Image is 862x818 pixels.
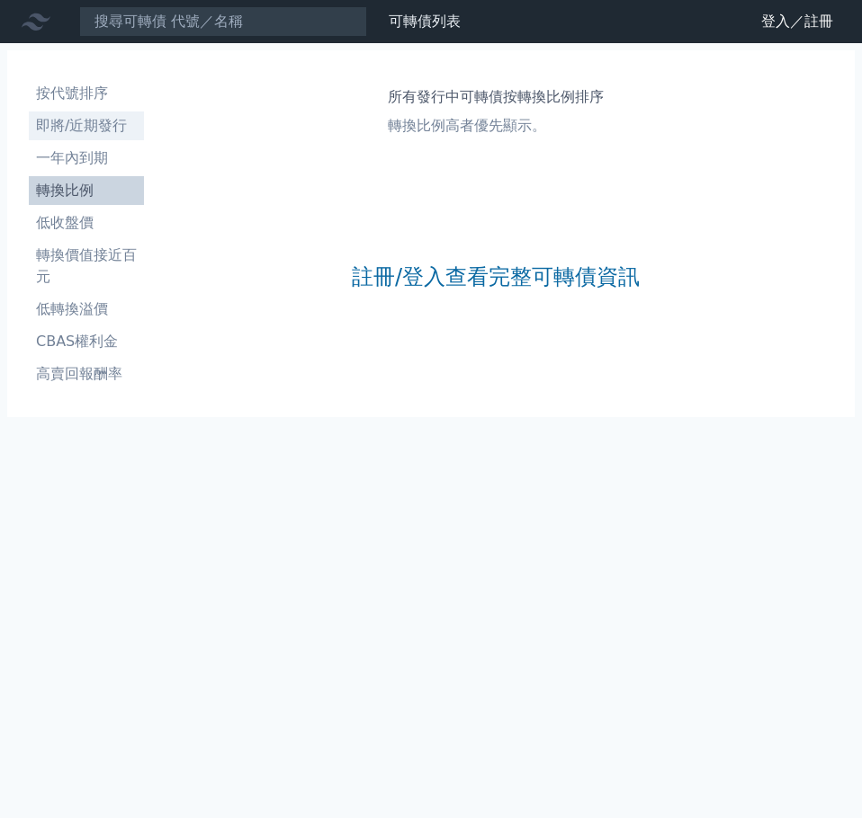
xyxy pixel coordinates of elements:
a: CBAS權利金 [29,327,144,356]
li: 轉換比例 [29,180,144,201]
li: 低轉換溢價 [29,298,144,320]
a: 轉換價值接近百元 [29,241,144,291]
a: 高賣回報酬率 [29,360,144,388]
li: 一年內到期 [29,147,144,169]
h1: 所有發行中可轉債按轉換比例排序 [388,86,604,108]
a: 一年內到期 [29,144,144,173]
li: 按代號排序 [29,83,144,104]
li: 即將/近期發行 [29,115,144,137]
a: 登入／註冊 [747,7,848,36]
a: 可轉債列表 [389,13,461,30]
a: 低收盤價 [29,209,144,237]
li: 轉換價值接近百元 [29,245,144,288]
a: 即將/近期發行 [29,111,144,140]
li: 低收盤價 [29,212,144,234]
a: 轉換比例 [29,176,144,205]
a: 低轉換溢價 [29,295,144,324]
p: 轉換比例高者優先顯示。 [388,115,604,137]
input: 搜尋可轉債 代號／名稱 [79,6,367,37]
li: 高賣回報酬率 [29,363,144,385]
a: 註冊/登入查看完整可轉債資訊 [352,262,640,291]
a: 按代號排序 [29,79,144,108]
li: CBAS權利金 [29,331,144,352]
